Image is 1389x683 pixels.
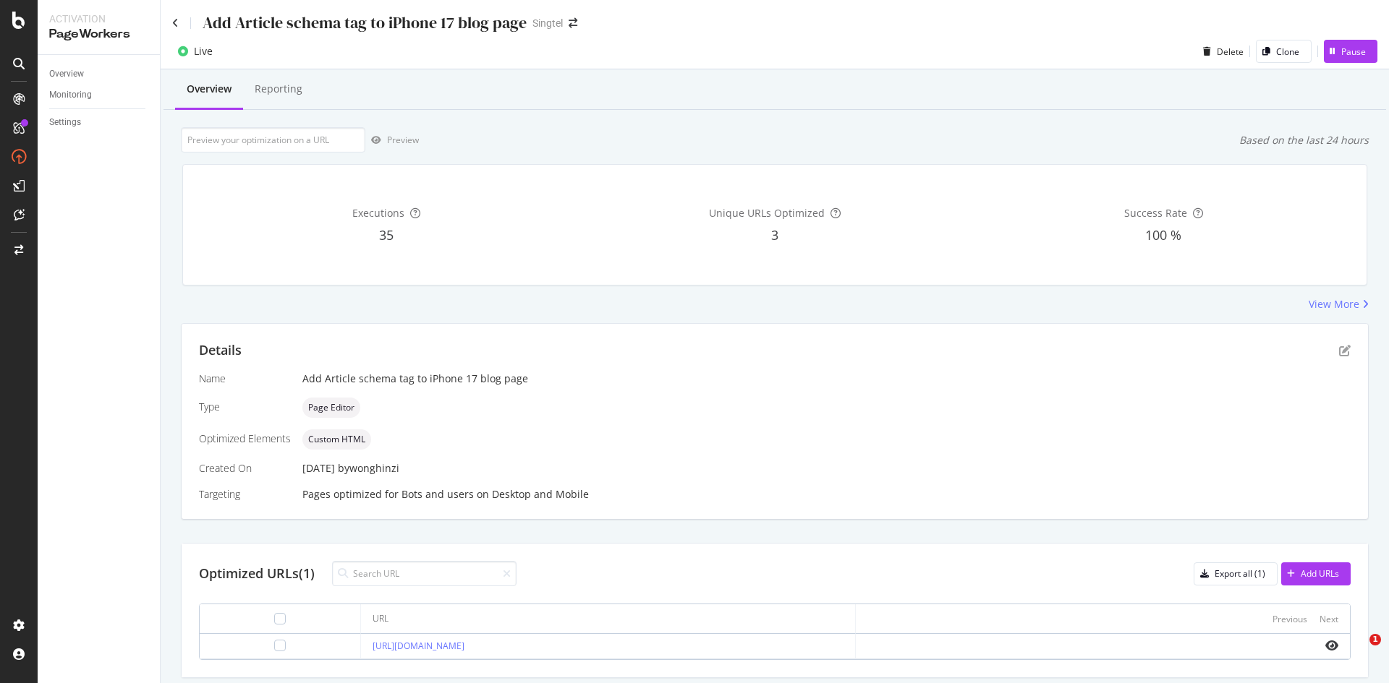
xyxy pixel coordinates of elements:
[1239,133,1369,147] div: Based on the last 24 hours
[373,640,464,652] a: [URL][DOMAIN_NAME]
[352,206,404,220] span: Executions
[199,400,291,414] div: Type
[1256,40,1312,63] button: Clone
[199,431,291,446] div: Optimized Elements
[1339,345,1351,356] div: pen-to-square
[49,87,150,103] a: Monitoring
[1369,634,1381,645] span: 1
[1124,206,1187,220] span: Success Rate
[1217,46,1244,58] div: Delete
[302,371,1351,386] div: Add Article schema tag to iPhone 17 blog page
[379,226,394,244] span: 35
[771,226,778,244] span: 3
[187,82,231,96] div: Overview
[302,398,360,418] div: neutral label
[302,429,371,450] div: neutral label
[199,461,291,476] div: Created On
[1309,297,1369,312] a: View More
[49,66,84,82] div: Overview
[181,127,365,153] input: Preview your optimization on a URL
[338,461,399,476] div: by wonghinzi
[1145,226,1181,244] span: 100 %
[302,487,1351,502] div: Pages optimized for on
[49,87,92,103] div: Monitoring
[1273,613,1307,625] div: Previous
[402,487,474,502] div: Bots and users
[203,12,527,34] div: Add Article schema tag to iPhone 17 blog page
[1340,634,1375,669] iframe: Intercom live chat
[532,16,563,30] div: Singtel
[365,129,419,152] button: Preview
[332,561,517,586] input: Search URL
[302,461,1351,476] div: [DATE]
[1320,613,1338,625] div: Next
[1273,610,1307,627] button: Previous
[199,564,315,583] div: Optimized URLs (1)
[199,371,291,386] div: Name
[255,82,302,96] div: Reporting
[1309,297,1359,312] div: View More
[49,115,150,130] a: Settings
[373,612,388,625] div: URL
[49,12,148,26] div: Activation
[199,341,242,360] div: Details
[308,435,365,444] span: Custom HTML
[194,44,213,59] div: Live
[1215,567,1265,580] div: Export all (1)
[1281,562,1351,585] button: Add URLs
[1320,610,1338,627] button: Next
[172,18,179,28] a: Click to go back
[1197,40,1244,63] button: Delete
[199,487,291,502] div: Targeting
[1325,640,1338,651] i: eye
[1301,567,1339,580] div: Add URLs
[569,18,577,28] div: arrow-right-arrow-left
[1276,46,1299,58] div: Clone
[308,403,354,412] span: Page Editor
[492,487,589,502] div: Desktop and Mobile
[49,66,150,82] a: Overview
[709,206,825,220] span: Unique URLs Optimized
[1341,46,1366,58] div: Pause
[1194,562,1278,585] button: Export all (1)
[1324,40,1377,63] button: Pause
[387,134,419,146] div: Preview
[49,115,81,130] div: Settings
[49,26,148,43] div: PageWorkers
